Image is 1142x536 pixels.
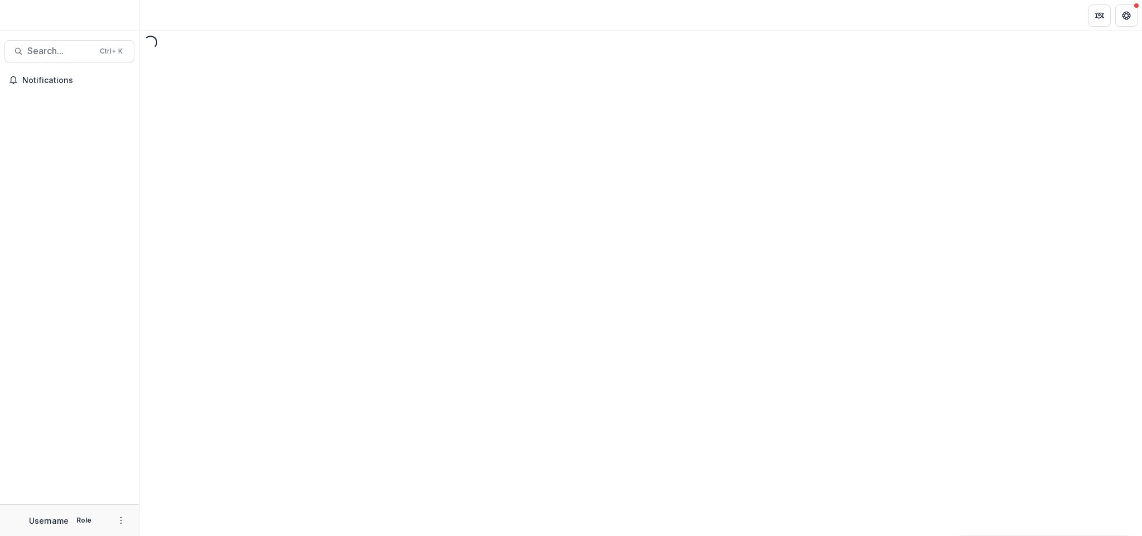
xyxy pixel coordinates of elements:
p: Role [73,515,95,525]
p: Username [29,515,69,527]
button: More [114,514,128,527]
button: Search... [4,40,134,62]
button: Partners [1088,4,1111,27]
button: Get Help [1115,4,1138,27]
span: Notifications [22,76,130,85]
span: Search... [27,46,93,56]
div: Ctrl + K [98,45,125,57]
button: Notifications [4,71,134,89]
